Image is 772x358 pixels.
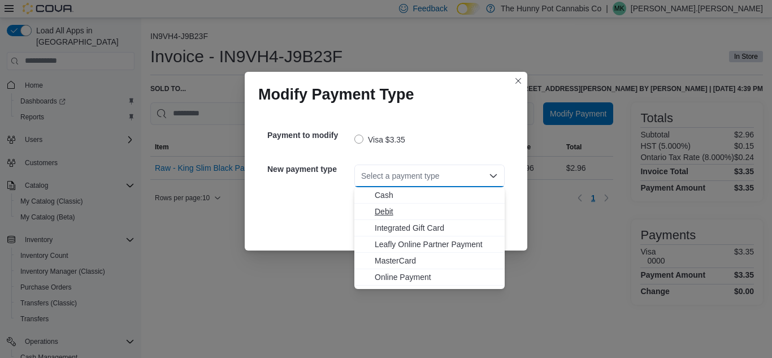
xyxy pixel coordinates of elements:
button: Cash [354,187,505,204]
span: MasterCard [375,255,498,266]
button: Closes this modal window [511,74,525,88]
span: Cash [375,189,498,201]
div: Choose from the following options [354,187,505,286]
button: MasterCard [354,253,505,269]
button: Online Payment [354,269,505,286]
h5: New payment type [267,158,352,180]
span: Debit [375,206,498,217]
span: Integrated Gift Card [375,222,498,234]
button: Integrated Gift Card [354,220,505,236]
button: Leafly Online Partner Payment [354,236,505,253]
input: Accessible screen reader label [361,169,362,183]
h1: Modify Payment Type [258,85,414,103]
h5: Payment to modify [267,124,352,146]
button: Close list of options [489,171,498,180]
label: Visa $3.35 [354,133,405,146]
button: Debit [354,204,505,220]
span: Leafly Online Partner Payment [375,239,498,250]
span: Online Payment [375,271,498,283]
